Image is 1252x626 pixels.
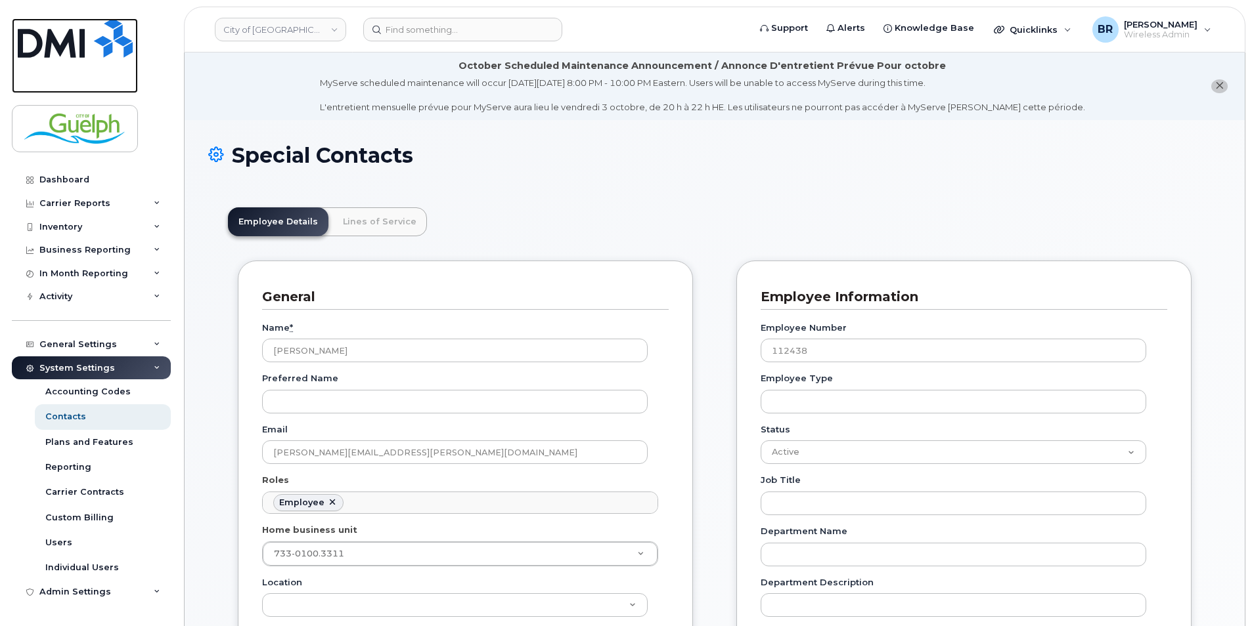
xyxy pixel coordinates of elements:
[761,525,847,537] label: Department Name
[262,322,293,334] label: Name
[761,322,847,334] label: Employee Number
[262,524,357,536] label: Home business unit
[320,77,1085,114] div: MyServe scheduled maintenance will occur [DATE][DATE] 8:00 PM - 10:00 PM Eastern. Users will be u...
[274,549,344,558] span: 733-0100.3311
[263,542,658,566] a: 733-0100.3311
[458,59,946,73] div: October Scheduled Maintenance Announcement / Annonce D'entretient Prévue Pour octobre
[761,474,801,486] label: Job Title
[262,423,288,436] label: Email
[761,423,790,436] label: Status
[262,576,302,589] label: Location
[332,207,427,236] a: Lines of Service
[761,288,1157,306] h3: Employee Information
[208,144,1221,167] h1: Special Contacts
[761,576,874,589] label: Department Description
[262,288,659,306] h3: General
[279,497,324,508] div: Employee
[262,474,289,486] label: Roles
[761,372,833,385] label: Employee Type
[290,322,293,333] abbr: required
[262,372,338,385] label: Preferred Name
[1211,79,1228,93] button: close notification
[228,207,328,236] a: Employee Details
